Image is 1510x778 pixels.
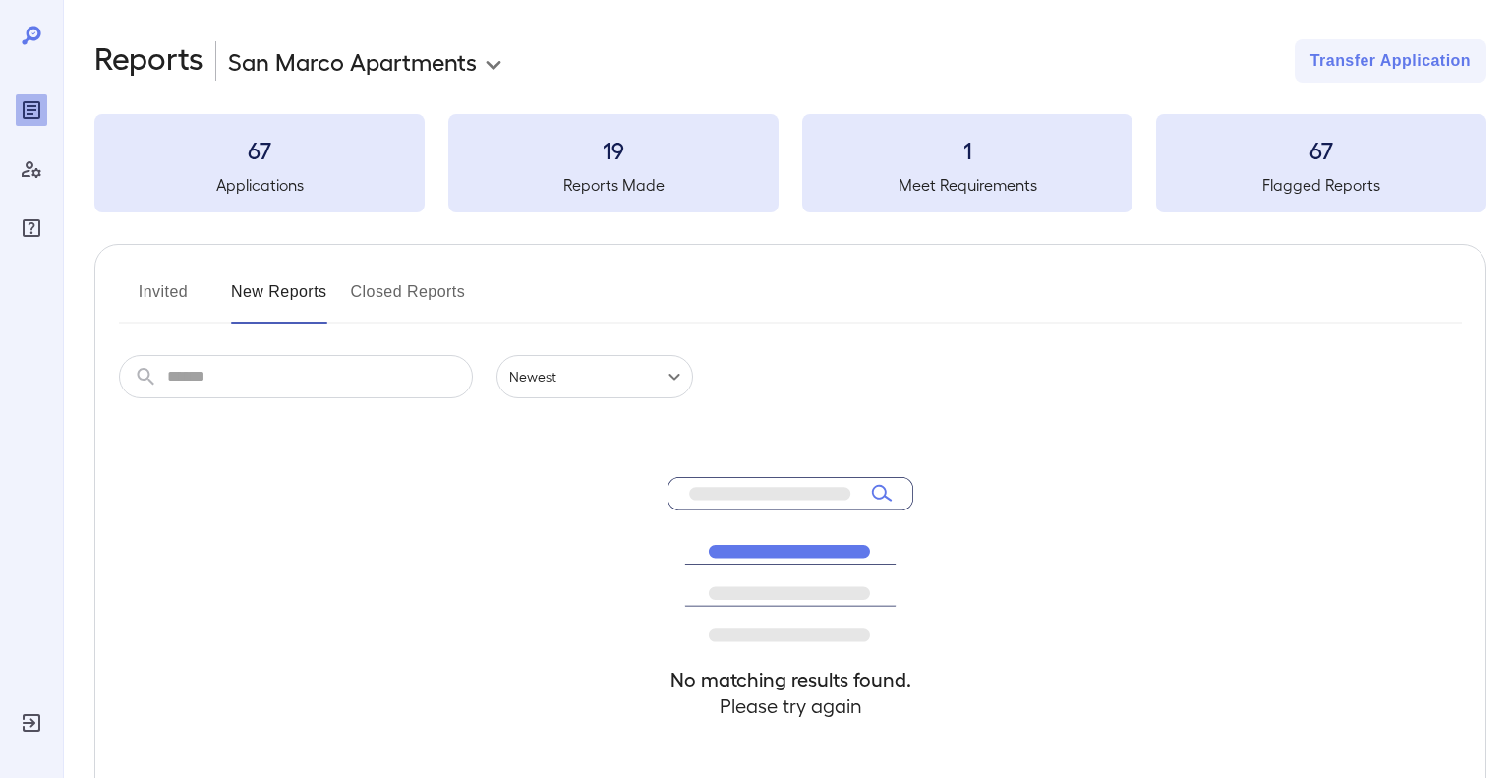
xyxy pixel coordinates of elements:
[94,39,203,83] h2: Reports
[448,134,779,165] h3: 19
[94,134,425,165] h3: 67
[119,276,207,324] button: Invited
[16,707,47,739] div: Log Out
[231,276,327,324] button: New Reports
[496,355,693,398] div: Newest
[16,212,47,244] div: FAQ
[802,173,1132,197] h5: Meet Requirements
[94,114,1486,212] summary: 67Applications19Reports Made1Meet Requirements67Flagged Reports
[1295,39,1486,83] button: Transfer Application
[94,173,425,197] h5: Applications
[668,692,913,719] h4: Please try again
[802,134,1132,165] h3: 1
[1156,173,1486,197] h5: Flagged Reports
[668,666,913,692] h4: No matching results found.
[351,276,466,324] button: Closed Reports
[448,173,779,197] h5: Reports Made
[16,153,47,185] div: Manage Users
[1156,134,1486,165] h3: 67
[228,45,477,77] p: San Marco Apartments
[16,94,47,126] div: Reports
